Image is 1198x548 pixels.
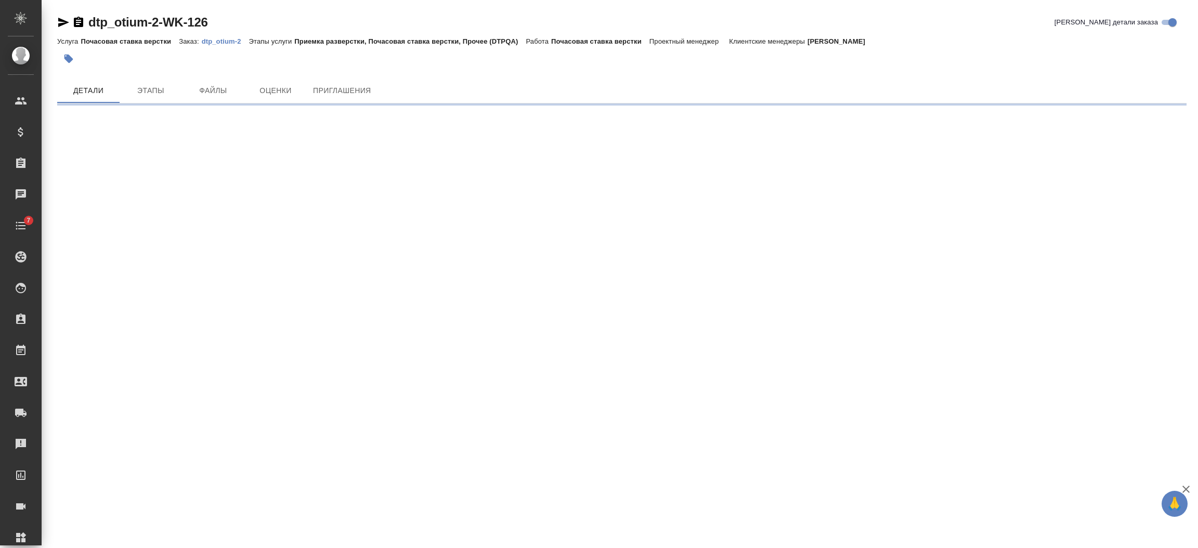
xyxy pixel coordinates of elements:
span: 7 [20,215,36,226]
p: Почасовая ставка верстки [551,37,649,45]
button: Скопировать ссылку для ЯМессенджера [57,16,70,29]
p: Услуга [57,37,81,45]
p: Почасовая ставка верстки [81,37,179,45]
span: Детали [63,84,113,97]
a: dtp_otium-2-WK-126 [88,15,208,29]
button: Добавить тэг [57,47,80,70]
span: Оценки [251,84,301,97]
span: [PERSON_NAME] детали заказа [1054,17,1158,28]
p: dtp_otium-2 [202,37,249,45]
p: Работа [526,37,551,45]
p: Этапы услуги [249,37,295,45]
a: dtp_otium-2 [202,36,249,45]
a: 7 [3,213,39,239]
p: [PERSON_NAME] [808,37,873,45]
span: 🙏 [1166,493,1183,515]
span: Приглашения [313,84,371,97]
button: 🙏 [1162,491,1188,517]
span: Файлы [188,84,238,97]
p: Приемка разверстки, Почасовая ставка верстки, Прочее (DTPQA) [294,37,526,45]
span: Этапы [126,84,176,97]
p: Заказ: [179,37,201,45]
p: Проектный менеджер [649,37,721,45]
button: Скопировать ссылку [72,16,85,29]
p: Клиентские менеджеры [729,37,808,45]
